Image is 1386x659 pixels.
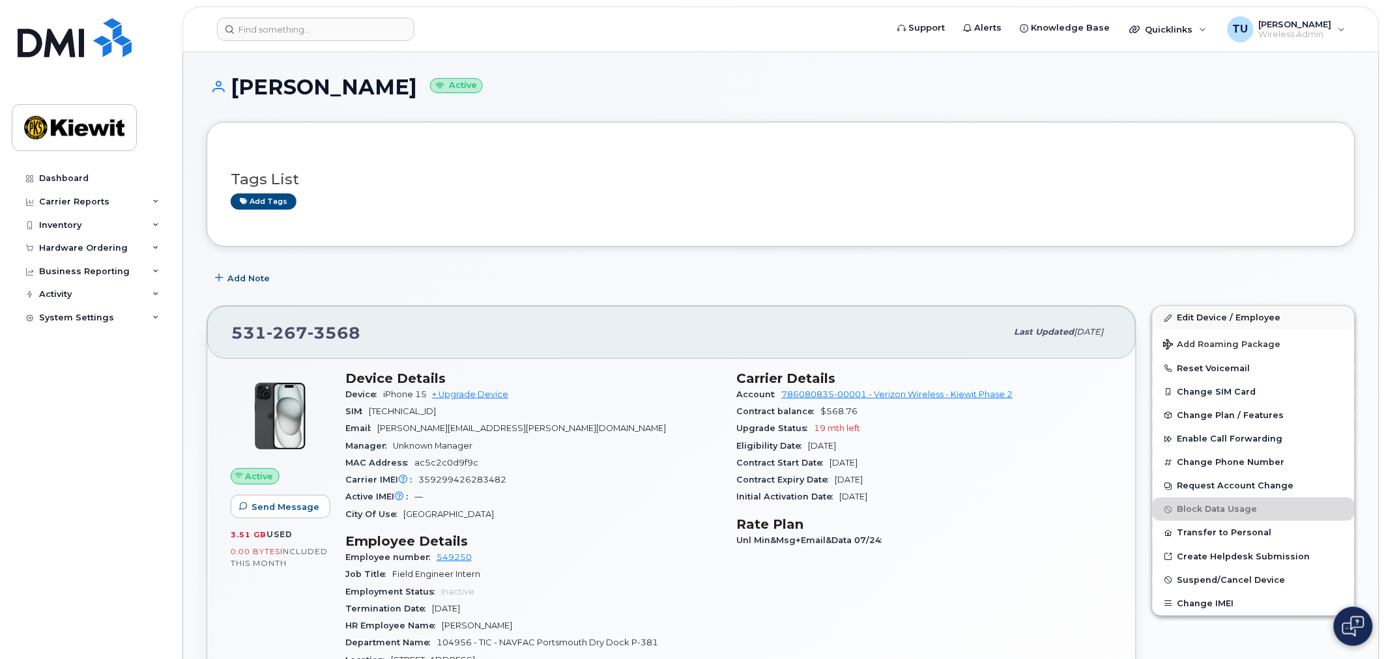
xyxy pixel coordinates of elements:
h3: Device Details [345,371,721,386]
span: MAC Address [345,458,414,468]
span: [DATE] [1075,327,1104,337]
span: [PERSON_NAME] [442,621,512,630]
button: Suspend/Cancel Device [1153,568,1355,592]
button: Enable Call Forwarding [1153,427,1355,451]
a: + Upgrade Device [432,389,508,399]
span: Active [246,470,274,483]
button: Add Roaming Package [1153,330,1355,357]
a: Add tags [231,193,296,210]
a: 786080835-00001 - Verizon Wireless - Kiewit Phase 2 [782,389,1013,399]
span: Add Note [227,272,270,285]
button: Change Plan / Features [1153,404,1355,427]
span: [DATE] [830,458,858,468]
span: Unknown Manager [393,441,472,451]
span: 3568 [308,323,360,343]
span: Eligibility Date [737,441,809,451]
span: 104956 - TIC - NAVFAC Portsmouth Dry Dock P-381 [437,638,658,647]
span: Department Name [345,638,437,647]
span: Manager [345,441,393,451]
span: [DATE] [809,441,837,451]
span: Contract Expiry Date [737,475,835,484]
span: [TECHNICAL_ID] [369,406,436,416]
span: 359299426283482 [418,475,506,484]
span: Send Message [252,501,319,513]
span: Contract balance [737,406,821,416]
button: Send Message [231,495,330,518]
button: Transfer to Personal [1153,521,1355,544]
img: Open chat [1342,616,1364,637]
span: [PERSON_NAME][EMAIL_ADDRESS][PERSON_NAME][DOMAIN_NAME] [377,423,666,433]
span: Inactive [441,587,474,596]
span: 531 [231,323,360,343]
span: [DATE] [432,604,460,613]
span: 0.00 Bytes [231,547,280,556]
span: 3.51 GB [231,530,267,539]
span: ac5c2c0d9f9c [414,458,478,468]
button: Reset Voicemail [1153,357,1355,380]
span: Change Plan / Features [1177,410,1284,420]
button: Change Phone Number [1153,451,1355,474]
span: [DATE] [840,492,868,501]
span: Account [737,389,782,399]
span: Field Engineer Intern [392,569,480,579]
span: Employee number [345,552,437,562]
span: [GEOGRAPHIC_DATA] [403,509,494,519]
span: Termination Date [345,604,432,613]
span: iPhone 15 [383,389,427,399]
span: Device [345,389,383,399]
span: Unl Min&Msg+Email&Data 07/24 [737,535,889,545]
h3: Tags List [231,171,1331,188]
a: Edit Device / Employee [1153,306,1355,329]
h3: Rate Plan [737,516,1113,532]
a: Create Helpdesk Submission [1153,545,1355,568]
span: Carrier IMEI [345,475,418,484]
small: Active [430,78,483,93]
span: used [267,529,293,539]
span: $568.76 [821,406,858,416]
span: Active IMEI [345,492,414,501]
span: Employment Status [345,587,441,596]
h3: Employee Details [345,533,721,549]
span: 267 [267,323,308,343]
button: Block Data Usage [1153,498,1355,521]
span: included this month [231,546,328,568]
span: Initial Activation Date [737,492,840,501]
button: Change SIM Card [1153,380,1355,404]
span: Suspend/Cancel Device [1177,575,1286,585]
span: Add Roaming Package [1163,339,1281,352]
a: 549250 [437,552,472,562]
span: [DATE] [835,475,863,484]
span: Upgrade Status [737,423,815,433]
span: HR Employee Name [345,621,442,630]
h3: Carrier Details [737,371,1113,386]
span: City Of Use [345,509,403,519]
h1: [PERSON_NAME] [207,76,1355,98]
span: Contract Start Date [737,458,830,468]
button: Request Account Change [1153,474,1355,498]
span: Email [345,423,377,433]
span: SIM [345,406,369,416]
span: Last updated [1015,327,1075,337]
img: iPhone_15_Black.png [241,377,319,455]
span: Enable Call Forwarding [1177,434,1283,444]
button: Add Note [207,266,281,290]
button: Change IMEI [1153,592,1355,615]
span: Job Title [345,569,392,579]
span: 19 mth left [815,423,861,433]
span: — [414,492,423,501]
